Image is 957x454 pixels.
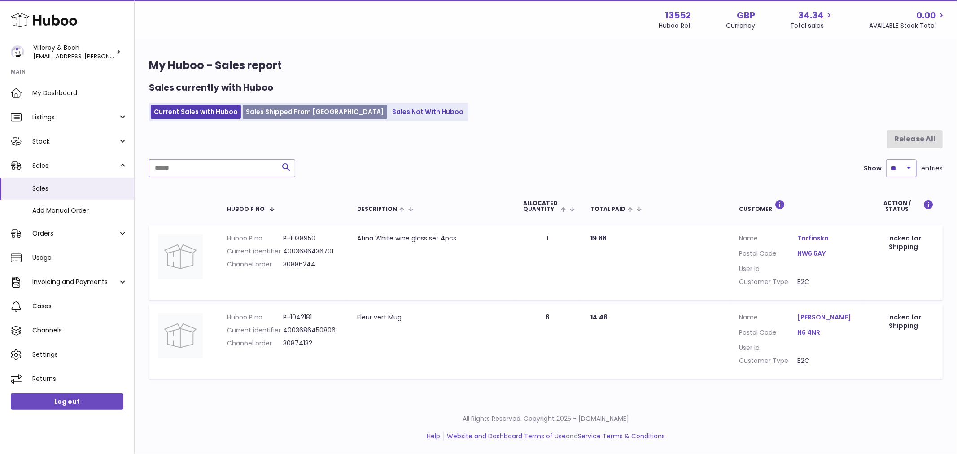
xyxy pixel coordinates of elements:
[32,229,118,238] span: Orders
[869,22,946,30] span: AVAILABLE Stock Total
[864,164,882,173] label: Show
[33,44,114,61] div: Villeroy & Boch
[11,393,123,410] a: Log out
[32,302,127,310] span: Cases
[523,200,559,212] span: ALLOCATED Quantity
[590,313,607,322] span: 14.46
[32,184,127,193] span: Sales
[11,45,24,59] img: liu.rosanne@villeroy-boch.com
[874,200,934,212] div: Action / Status
[357,313,505,322] div: Fleur vert Mug
[798,9,824,22] span: 34.34
[243,105,387,119] a: Sales Shipped From [GEOGRAPHIC_DATA]
[142,415,950,423] p: All Rights Reserved. Copyright 2025 - [DOMAIN_NAME]
[874,313,934,330] div: Locked for Shipping
[921,164,943,173] span: entries
[227,339,283,348] dt: Channel order
[32,89,127,97] span: My Dashboard
[739,344,797,352] dt: User Id
[869,9,946,30] a: 0.00 AVAILABLE Stock Total
[283,326,339,335] dd: 4003686450806
[357,206,397,212] span: Description
[590,234,607,243] span: 19.88
[797,249,856,258] a: NW6 6AY
[227,247,283,256] dt: Current identifier
[444,432,665,441] li: and
[32,162,118,170] span: Sales
[739,234,797,245] dt: Name
[590,206,625,212] span: Total paid
[32,350,127,359] span: Settings
[357,234,505,243] div: Afina White wine glass set 4pcs
[790,9,834,30] a: 34.34 Total sales
[33,52,182,61] span: [EMAIL_ADDRESS][PERSON_NAME][DOMAIN_NAME]
[514,304,581,379] td: 6
[739,249,797,260] dt: Postal Code
[797,234,856,243] a: Tarfinska
[427,432,440,441] a: Help
[739,313,797,324] dt: Name
[665,9,691,22] strong: 13552
[151,105,241,119] a: Current Sales with Huboo
[32,375,127,383] span: Returns
[797,328,856,337] a: N6 4NR
[32,113,118,122] span: Listings
[797,313,856,322] a: [PERSON_NAME]
[916,9,936,22] span: 0.00
[32,253,127,262] span: Usage
[32,326,127,335] span: Channels
[32,278,118,286] span: Invoicing and Payments
[514,225,581,300] td: 1
[874,234,934,251] div: Locked for Shipping
[283,260,339,269] dd: 30886244
[32,206,127,215] span: Add Manual Order
[739,357,797,365] dt: Customer Type
[737,9,755,22] strong: GBP
[739,328,797,339] dt: Postal Code
[32,137,118,146] span: Stock
[797,278,856,286] dd: B2C
[227,206,265,212] span: Huboo P no
[389,105,467,119] a: Sales Not With Huboo
[659,22,691,30] div: Huboo Ref
[227,234,283,243] dt: Huboo P no
[283,339,339,348] dd: 30874132
[158,313,203,358] img: no-photo.jpg
[739,278,797,286] dt: Customer Type
[149,82,273,94] h2: Sales currently with Huboo
[739,200,856,212] div: Customer
[790,22,834,30] span: Total sales
[447,432,566,441] a: Website and Dashboard Terms of Use
[227,326,283,335] dt: Current identifier
[227,260,283,269] dt: Channel order
[739,265,797,273] dt: User Id
[797,357,856,365] dd: B2C
[283,247,339,256] dd: 4003686436701
[158,234,203,279] img: no-photo.jpg
[149,58,943,73] h1: My Huboo - Sales report
[726,22,755,30] div: Currency
[283,234,339,243] dd: P-1038950
[227,313,283,322] dt: Huboo P no
[283,313,339,322] dd: P-1042181
[578,432,665,441] a: Service Terms & Conditions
